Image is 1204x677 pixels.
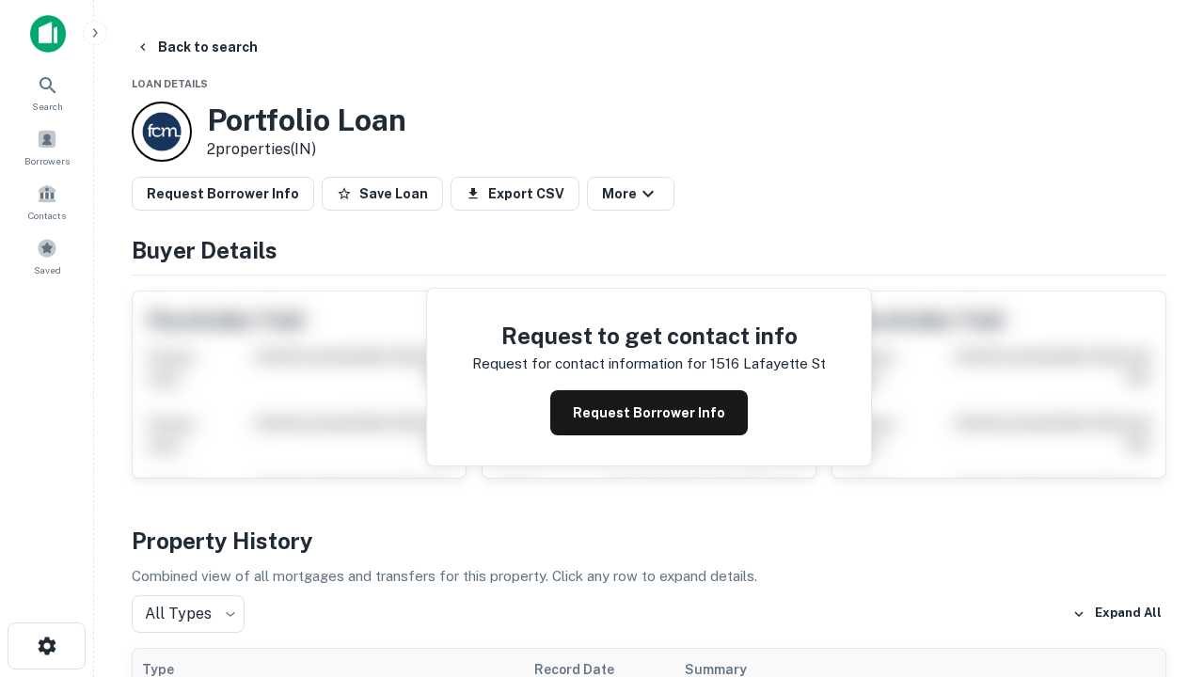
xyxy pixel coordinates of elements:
a: Search [6,67,88,118]
img: capitalize-icon.png [30,15,66,53]
button: Expand All [1068,600,1166,628]
p: Combined view of all mortgages and transfers for this property. Click any row to expand details. [132,565,1166,588]
span: Loan Details [132,78,208,89]
iframe: Chat Widget [1110,527,1204,617]
span: Saved [34,262,61,277]
span: Borrowers [24,153,70,168]
a: Contacts [6,176,88,227]
h4: Request to get contact info [472,319,826,353]
a: Borrowers [6,121,88,172]
p: 2 properties (IN) [207,138,406,161]
h3: Portfolio Loan [207,102,406,138]
a: Saved [6,230,88,281]
button: More [587,177,674,211]
p: 1516 lafayette st [710,353,826,375]
div: All Types [132,595,245,633]
p: Request for contact information for [472,353,706,375]
span: Contacts [28,208,66,223]
h4: Property History [132,524,1166,558]
h4: Buyer Details [132,233,1166,267]
button: Request Borrower Info [550,390,748,435]
button: Back to search [128,30,265,64]
span: Search [32,99,63,114]
button: Save Loan [322,177,443,211]
button: Request Borrower Info [132,177,314,211]
button: Export CSV [451,177,579,211]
